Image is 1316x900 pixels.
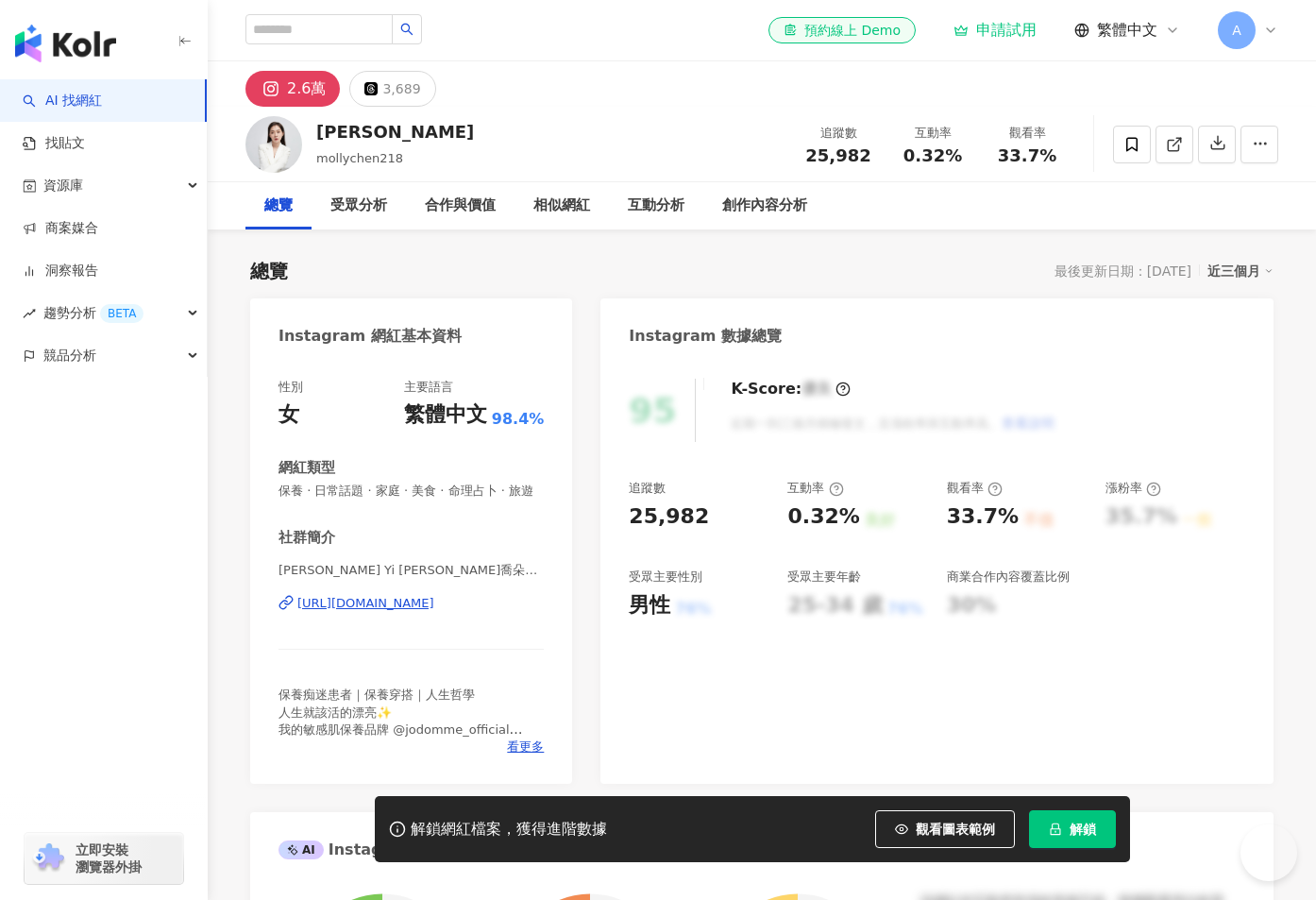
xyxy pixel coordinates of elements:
div: 女 [278,400,299,430]
div: 總覽 [264,195,293,217]
div: 受眾主要年齡 [787,569,861,586]
div: 追蹤數 [802,124,874,143]
div: 網紅類型 [278,458,335,478]
span: 保養痴迷患者｜保養穿搭｜人生哲學 人生就該活的漂亮✨ 我的敏感肌保養品牌 @jodomme_official 保養保健食品OEM及喬朵經銷合作請私訊 💌[EMAIL_ADDRESS][DOMAI... [278,688,523,771]
button: 3,689 [349,71,435,107]
div: 合作與價值 [425,195,496,217]
span: 繁體中文 [1097,20,1157,41]
span: mollychen218 [316,151,403,165]
div: 解鎖網紅檔案，獲得進階數據 [411,820,607,840]
button: 2.6萬 [245,71,340,107]
div: K-Score : [731,379,851,399]
div: 受眾分析 [330,195,387,217]
span: lock [1049,823,1062,836]
span: 保養 · 日常話題 · 家庭 · 美食 · 命理占卜 · 旅遊 [278,483,544,500]
div: 男性 [629,591,670,620]
div: 0.32% [787,502,859,532]
div: 社群簡介 [278,528,335,548]
span: 立即安裝 瀏覽器外掛 [76,841,142,875]
div: 商業合作內容覆蓋比例 [947,569,1070,586]
div: 創作內容分析 [722,195,807,217]
div: 總覽 [250,258,288,284]
span: 98.4% [492,409,545,430]
div: 性別 [278,379,303,396]
span: 解鎖 [1070,822,1096,837]
div: 互動分析 [628,195,684,217]
div: [URL][DOMAIN_NAME] [297,595,434,612]
div: 相似網紅 [533,195,590,217]
div: 互動率 [787,480,843,497]
img: chrome extension [30,843,67,874]
div: 受眾主要性別 [629,569,702,586]
a: 預約線上 Demo [768,17,916,43]
a: 找貼文 [23,134,85,153]
a: searchAI 找網紅 [23,92,102,110]
a: 商案媒合 [23,219,98,238]
a: 洞察報告 [23,262,98,280]
div: 2.6萬 [287,76,326,102]
div: 追蹤數 [629,480,666,497]
div: BETA [100,304,143,323]
span: rise [23,307,36,320]
button: 解鎖 [1029,810,1116,848]
div: 觀看率 [947,480,1003,497]
img: logo [15,25,116,62]
span: search [400,23,413,36]
div: 主要語言 [404,379,453,396]
div: 觀看率 [991,124,1063,143]
span: 觀看圖表範例 [916,822,995,837]
a: chrome extension立即安裝 瀏覽器外掛 [25,833,183,884]
div: 互動率 [897,124,969,143]
span: 0.32% [903,146,962,165]
span: 25,982 [805,145,870,165]
span: [PERSON_NAME] Yi [PERSON_NAME]喬朵嫚生技主理人 | mollychen218 [278,562,544,579]
div: 繁體中文 [404,400,487,430]
div: Instagram 網紅基本資料 [278,326,462,347]
div: 最後更新日期：[DATE] [1054,263,1191,279]
span: 競品分析 [43,334,96,377]
div: 33.7% [947,502,1019,532]
div: Instagram 數據總覽 [629,326,782,347]
div: 漲粉率 [1105,480,1161,497]
button: 觀看圖表範例 [875,810,1015,848]
span: 看更多 [507,739,544,756]
div: [PERSON_NAME] [316,120,474,144]
div: 3,689 [382,76,420,102]
a: [URL][DOMAIN_NAME] [278,595,544,612]
div: 25,982 [629,502,709,532]
div: 近三個月 [1207,259,1274,283]
span: 資源庫 [43,164,83,207]
a: 申請試用 [953,21,1037,40]
span: 趨勢分析 [43,292,143,334]
img: KOL Avatar [245,116,302,173]
span: A [1232,20,1241,41]
span: 33.7% [998,146,1056,165]
div: 預約線上 Demo [784,21,901,40]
